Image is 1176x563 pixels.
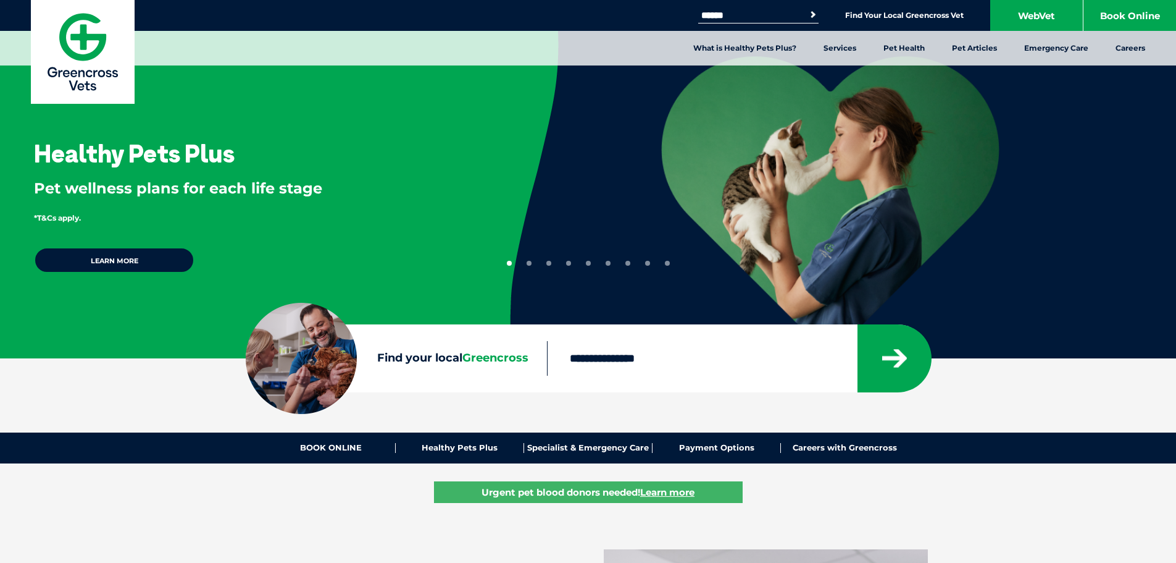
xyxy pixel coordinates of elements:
[267,443,396,453] a: BOOK ONLINE
[546,261,551,266] button: 3 of 9
[845,11,964,20] a: Find Your Local Greencross Vet
[807,9,819,21] button: Search
[870,31,938,66] a: Pet Health
[566,261,571,266] button: 4 of 9
[810,31,870,66] a: Services
[34,213,81,222] span: *T&Cs apply.
[1102,31,1159,66] a: Careers
[606,261,611,266] button: 6 of 9
[645,261,650,266] button: 8 of 9
[34,178,470,199] p: Pet wellness plans for each life stage
[507,261,512,266] button: 1 of 9
[680,31,810,66] a: What is Healthy Pets Plus?
[625,261,630,266] button: 7 of 9
[396,443,524,453] a: Healthy Pets Plus
[434,481,743,503] a: Urgent pet blood donors needed!Learn more
[462,351,528,365] span: Greencross
[938,31,1011,66] a: Pet Articles
[640,486,694,498] u: Learn more
[781,443,909,453] a: Careers with Greencross
[34,247,194,273] a: Learn more
[1011,31,1102,66] a: Emergency Care
[665,261,670,266] button: 9 of 9
[34,141,235,166] h3: Healthy Pets Plus
[586,261,591,266] button: 5 of 9
[524,443,653,453] a: Specialist & Emergency Care
[527,261,532,266] button: 2 of 9
[246,349,547,368] label: Find your local
[653,443,781,453] a: Payment Options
